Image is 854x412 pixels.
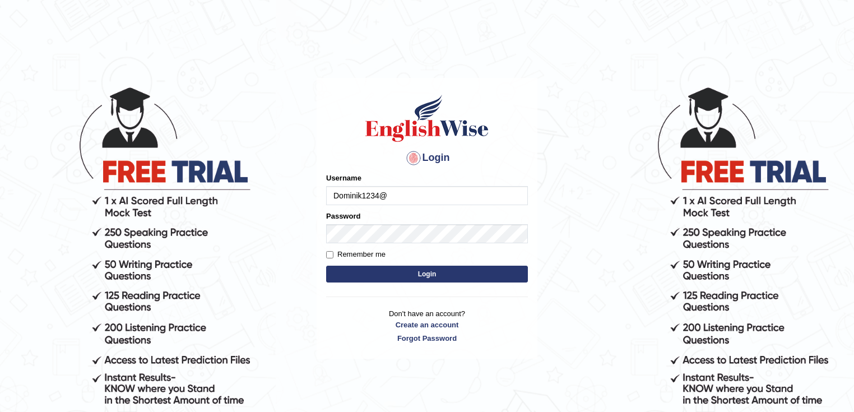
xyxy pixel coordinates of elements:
[326,149,528,167] h4: Login
[326,249,386,260] label: Remember me
[326,173,361,183] label: Username
[326,211,360,221] label: Password
[326,266,528,283] button: Login
[326,320,528,330] a: Create an account
[363,93,491,143] img: Logo of English Wise sign in for intelligent practice with AI
[326,333,528,344] a: Forgot Password
[326,308,528,343] p: Don't have an account?
[326,251,333,258] input: Remember me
